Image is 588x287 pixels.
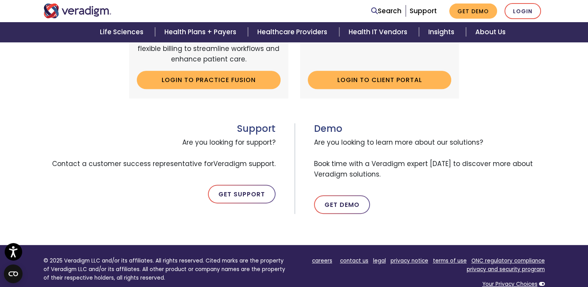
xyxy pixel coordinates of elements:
[410,6,437,16] a: Support
[371,6,401,16] a: Search
[391,257,428,264] a: privacy notice
[155,22,248,42] a: Health Plans + Payers
[4,264,23,283] button: Open CMP widget
[504,3,541,19] a: Login
[439,231,579,278] iframe: Drift Chat Widget
[308,71,452,89] a: Login to Client Portal
[466,22,515,42] a: About Us
[44,257,288,282] p: © 2025 Veradigm LLC and/or its affiliates. All rights reserved. Cited marks are the property of V...
[248,22,339,42] a: Healthcare Providers
[44,123,276,135] h3: Support
[44,3,112,18] img: Veradigm logo
[44,134,276,172] span: Are you looking for support? Contact a customer success representative for
[137,71,281,89] a: Login to Practice Fusion
[91,22,155,42] a: Life Sciences
[314,195,370,214] a: Get Demo
[449,3,497,19] a: Get Demo
[373,257,386,264] a: legal
[208,185,276,203] a: Get Support
[213,159,276,168] span: Veradigm support.
[314,123,545,135] h3: Demo
[340,257,368,264] a: contact us
[314,134,545,183] span: Are you looking to learn more about our solutions? Book time with a Veradigm expert [DATE] to dis...
[419,22,466,42] a: Insights
[312,257,332,264] a: careers
[339,22,419,42] a: Health IT Vendors
[433,257,467,264] a: terms of use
